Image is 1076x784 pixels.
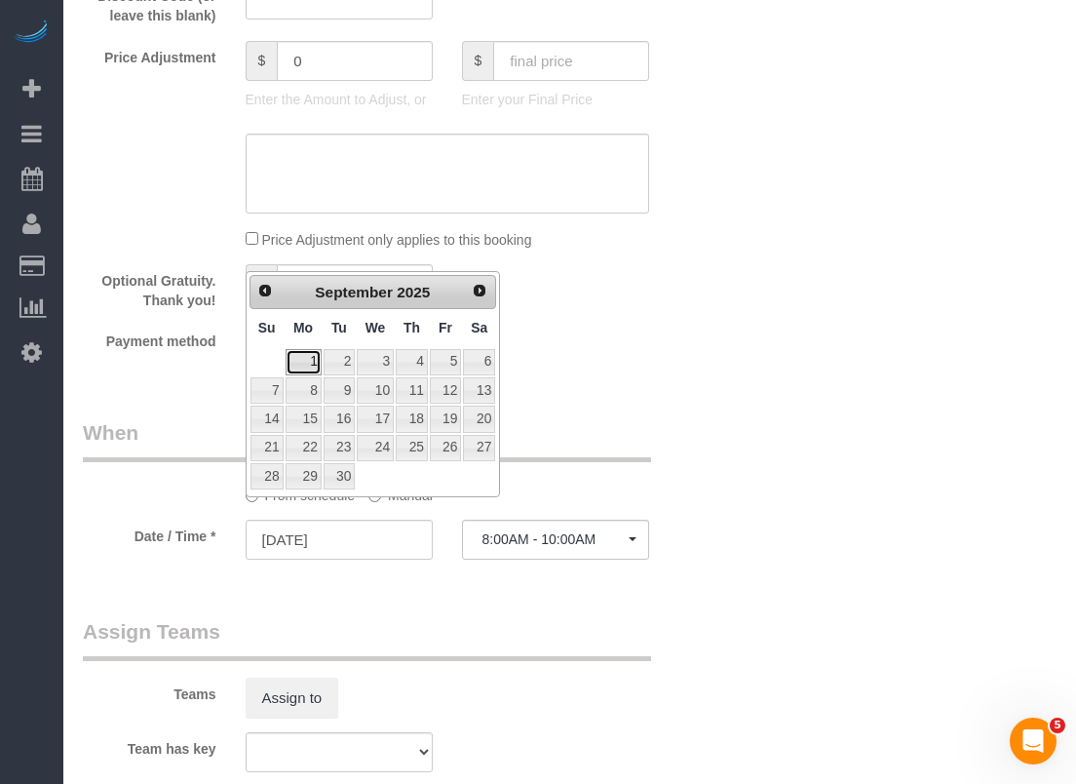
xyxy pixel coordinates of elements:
a: 5 [430,349,461,375]
span: September [315,284,393,300]
label: Optional Gratuity. Thank you! [68,264,231,310]
span: Thursday [403,320,420,335]
a: 24 [357,435,394,461]
a: Next [467,278,494,305]
a: 7 [250,377,284,404]
legend: When [83,418,651,462]
a: 22 [286,435,322,461]
a: 25 [396,435,428,461]
label: Payment method [68,325,231,351]
span: $ [246,41,278,81]
a: Prev [252,278,280,305]
a: 26 [430,435,461,461]
a: 30 [324,463,355,490]
a: 3 [357,349,394,375]
a: 17 [357,406,394,432]
button: Assign to [246,678,339,719]
label: Teams [68,678,231,704]
p: Enter your Final Price [462,90,649,109]
iframe: Intercom live chat [1010,718,1057,764]
input: MM/DD/YYYY [246,520,433,560]
label: Date / Time * [68,520,231,546]
a: 28 [250,463,284,490]
a: 9 [324,377,355,404]
input: From schedule [246,490,258,502]
a: 20 [463,406,495,432]
a: 29 [286,463,322,490]
input: final price [493,41,648,81]
a: 21 [250,435,284,461]
p: Enter the Amount to Adjust, or [246,90,433,109]
a: 23 [324,435,355,461]
a: 16 [324,406,355,432]
span: Friday [439,320,452,335]
span: Wednesday [365,320,386,335]
a: 2 [324,349,355,375]
span: 8:00AM - 10:00AM [482,531,629,547]
a: 15 [286,406,322,432]
a: 13 [463,377,495,404]
span: Tuesday [331,320,347,335]
a: 27 [463,435,495,461]
a: 8 [286,377,322,404]
a: 10 [357,377,394,404]
a: 12 [430,377,461,404]
span: 5 [1050,718,1065,733]
span: 2025 [397,284,430,300]
a: 11 [396,377,428,404]
legend: Assign Teams [83,617,651,661]
a: 4 [396,349,428,375]
span: Sunday [258,320,276,335]
span: Prev [257,283,273,298]
a: 6 [463,349,495,375]
span: Next [472,283,487,298]
label: Team has key [68,732,231,759]
span: Saturday [471,320,487,335]
span: $ [246,264,278,304]
a: 18 [396,406,428,432]
button: 8:00AM - 10:00AM [462,520,649,560]
span: Monday [293,320,313,335]
a: 14 [250,406,284,432]
span: Price Adjustment only applies to this booking [261,232,531,248]
a: 19 [430,406,461,432]
img: Automaid Logo [12,20,51,47]
label: Price Adjustment [68,41,231,67]
a: 1 [286,349,322,375]
span: $ [462,41,494,81]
